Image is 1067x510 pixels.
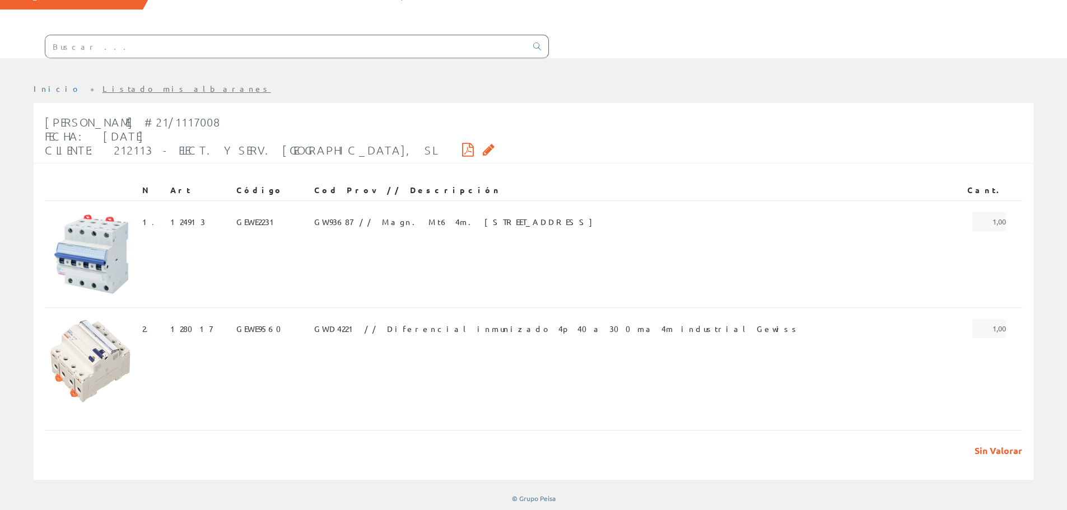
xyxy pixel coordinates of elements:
[166,180,232,200] th: Art
[45,35,526,58] input: Buscar ...
[102,83,271,93] a: Listado mis albaranes
[170,212,205,231] span: 124913
[34,83,81,93] a: Inicio
[45,115,435,157] span: [PERSON_NAME] #21/1117008 Fecha: [DATE] Cliente: 212113 - ELECT. Y SERV. [GEOGRAPHIC_DATA], SL
[152,217,161,227] a: .
[34,494,1033,503] div: © Grupo Peisa
[483,146,495,153] i: Solicitar por email copia firmada
[972,212,1006,231] span: 1,00
[314,319,800,338] span: GWD4221 // Diferencial inmunizado 4p 40a 300ma 4m industrial Gewiss
[170,319,212,338] span: 128017
[972,319,1006,338] span: 1,00
[966,445,1022,457] span: Sin Valorar
[142,212,161,231] span: 1
[138,180,166,200] th: N
[462,146,474,153] i: Descargar PDF
[310,180,949,200] th: Cod Prov // Descripción
[146,324,155,334] a: .
[949,180,1010,200] th: Cant.
[232,180,310,200] th: Código
[236,212,279,231] span: GEWE2231
[314,212,598,231] span: GW93687 // Magn. Mt6 4m. [STREET_ADDRESS]
[49,212,133,296] img: Foto artículo (150x150)
[49,319,131,403] img: Foto artículo (145.5x150)
[142,319,155,338] span: 2
[236,319,288,338] span: GEWE9560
